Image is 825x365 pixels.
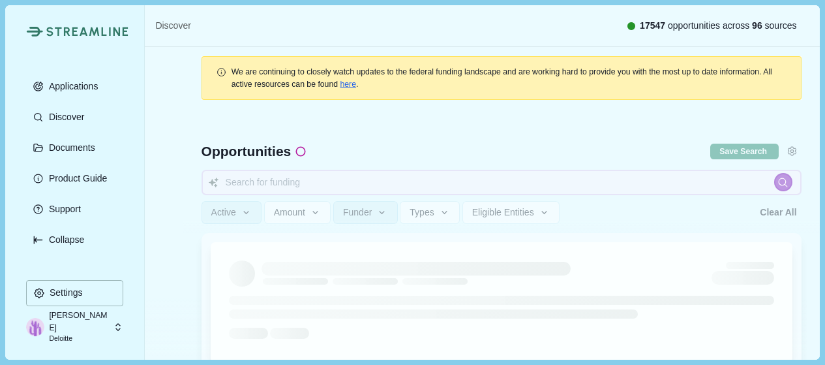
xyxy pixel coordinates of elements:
[44,173,108,184] p: Product Guide
[410,207,434,218] span: Types
[26,135,123,161] button: Documents
[44,81,98,92] p: Applications
[44,142,95,153] p: Documents
[26,104,123,130] button: Discover
[202,144,292,158] span: Opportunities
[783,142,802,161] button: Settings
[640,19,797,33] span: opportunities across sources
[49,309,109,334] p: [PERSON_NAME]
[26,196,123,222] button: Support
[202,201,262,224] button: Active
[26,280,123,311] a: Settings
[232,66,787,90] div: .
[340,80,356,89] a: here
[232,67,772,88] span: We are continuing to closely watch updates to the federal funding landscape and are working hard ...
[274,207,305,218] span: Amount
[211,207,236,218] span: Active
[44,112,84,123] p: Discover
[155,19,190,33] a: Discover
[44,234,84,246] p: Collapse
[333,201,398,224] button: Funder
[45,287,83,298] p: Settings
[26,280,123,306] button: Settings
[46,27,128,37] img: Streamline Climate Logo
[462,201,560,224] button: Eligible Entities
[26,318,44,336] img: profile picture
[755,201,801,224] button: Clear All
[710,144,778,160] button: Save current search & filters
[26,73,123,99] button: Applications
[49,334,109,344] p: Deloitte
[343,207,372,218] span: Funder
[202,170,802,195] input: Search for funding
[752,20,762,31] span: 96
[472,207,534,218] span: Eligible Entities
[26,165,123,191] button: Product Guide
[26,26,123,37] a: Streamline Climate LogoStreamline Climate Logo
[400,201,460,224] button: Types
[264,201,331,224] button: Amount
[26,227,123,253] button: Expand
[640,20,665,31] span: 17547
[26,26,42,37] img: Streamline Climate Logo
[44,204,81,215] p: Support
